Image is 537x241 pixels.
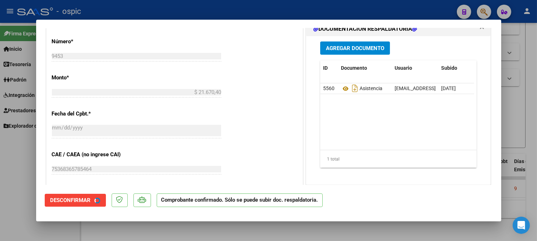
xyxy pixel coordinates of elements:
[323,85,335,91] span: 5560
[320,41,390,55] button: Agregar Documento
[52,74,126,82] p: Monto
[392,60,438,76] datatable-header-cell: Usuario
[395,85,529,91] span: [EMAIL_ADDRESS][DOMAIN_NAME] - - INSTITUTO ARCO IRIS
[52,151,126,159] p: CAE / CAEA (no ingrese CAI)
[326,45,384,51] span: Agregar Documento
[45,194,106,207] button: Desconfirmar
[52,38,126,46] p: Número
[513,217,530,234] div: Open Intercom Messenger
[441,85,456,91] span: [DATE]
[350,83,360,94] i: Descargar documento
[313,25,417,33] h1: DOCUMENTACIÓN RESPALDATORIA
[320,60,338,76] datatable-header-cell: ID
[341,65,367,71] span: Documento
[441,65,457,71] span: Subido
[323,65,328,71] span: ID
[306,36,491,185] div: DOCUMENTACIÓN RESPALDATORIA
[52,110,126,118] p: Fecha del Cpbt.
[341,86,382,92] span: Asistencia
[395,65,412,71] span: Usuario
[320,150,477,168] div: 1 total
[50,197,91,203] span: Desconfirmar
[438,60,474,76] datatable-header-cell: Subido
[306,22,491,36] mat-expansion-panel-header: DOCUMENTACIÓN RESPALDATORIA
[157,193,323,207] p: Comprobante confirmado. Sólo se puede subir doc. respaldatoria.
[338,60,392,76] datatable-header-cell: Documento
